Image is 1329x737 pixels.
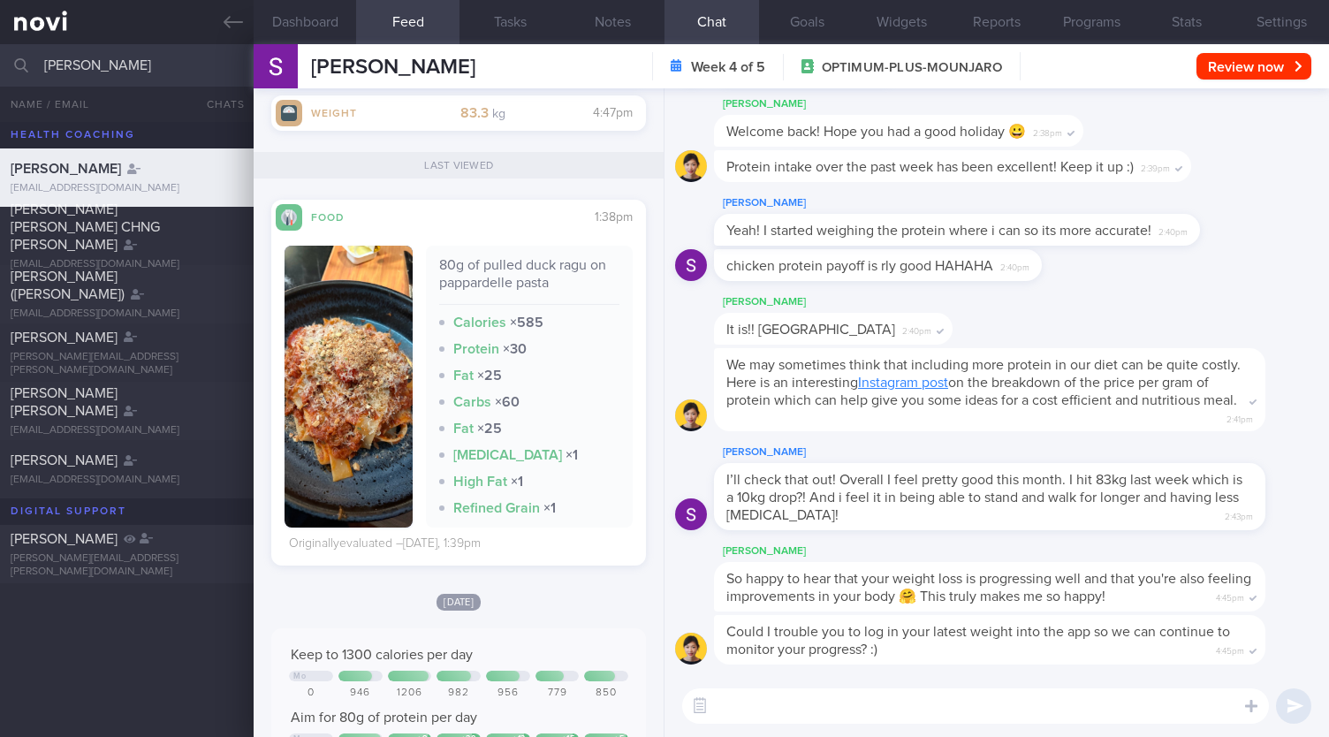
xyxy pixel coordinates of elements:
[453,422,474,436] strong: Fat
[11,453,118,467] span: [PERSON_NAME]
[11,331,118,345] span: [PERSON_NAME]
[726,572,1251,604] span: So happy to hear that your weight loss is progressing well and that you're also feeling improveme...
[495,395,520,409] strong: × 60
[595,211,633,224] span: 1:38pm
[477,422,502,436] strong: × 25
[453,501,540,515] strong: Refined Grain
[11,258,243,271] div: [EMAIL_ADDRESS][DOMAIN_NAME]
[11,162,121,176] span: [PERSON_NAME]
[453,395,491,409] strong: Carbs
[293,672,306,681] div: Mo
[1216,588,1244,604] span: 4:45pm
[302,209,373,224] div: Food
[453,315,506,330] strong: Calories
[584,687,628,700] div: 850
[1000,257,1029,274] span: 2:40pm
[714,442,1318,463] div: [PERSON_NAME]
[289,687,333,700] div: 0
[439,256,619,305] div: 80g of pulled duck ragu on pappardelle pasta
[11,386,118,418] span: [PERSON_NAME] [PERSON_NAME]
[291,648,473,662] span: Keep to 1300 calories per day
[11,182,243,195] div: [EMAIL_ADDRESS][DOMAIN_NAME]
[453,448,562,462] strong: [MEDICAL_DATA]
[460,106,489,120] strong: 83.3
[726,224,1151,238] span: Yeah! I started weighing the protein where i can so its more accurate!
[453,342,499,356] strong: Protein
[11,552,243,579] div: [PERSON_NAME][EMAIL_ADDRESS][PERSON_NAME][DOMAIN_NAME]
[183,87,254,122] button: Chats
[11,474,243,487] div: [EMAIL_ADDRESS][DOMAIN_NAME]
[714,541,1318,562] div: [PERSON_NAME]
[311,57,475,78] span: [PERSON_NAME]
[453,368,474,383] strong: Fat
[11,270,125,301] span: [PERSON_NAME] ([PERSON_NAME])
[291,710,477,725] span: Aim for 80g of protein per day
[1226,409,1253,426] span: 2:41pm
[593,107,633,119] span: 4:47pm
[726,473,1242,522] span: I’ll check that out! Overall I feel pretty good this month. I hit 83kg last week which is a 10kg ...
[1141,158,1170,175] span: 2:39pm
[453,475,507,489] strong: High Fat
[338,687,383,700] div: 946
[11,424,243,437] div: [EMAIL_ADDRESS][DOMAIN_NAME]
[254,152,664,179] div: Last viewed
[302,104,373,119] div: Weight
[510,315,543,330] strong: × 585
[1158,222,1188,239] span: 2:40pm
[1196,53,1311,80] button: Review now
[726,323,895,337] span: It is!! [GEOGRAPHIC_DATA]
[726,358,1241,407] span: We may sometimes think that including more protein in our diet can be quite costly. Here is an in...
[437,594,481,611] span: [DATE]
[503,342,527,356] strong: × 30
[1033,123,1062,140] span: 2:38pm
[388,687,432,700] div: 1206
[726,259,993,273] span: chicken protein payoff is rly good HAHAHA
[714,292,1006,313] div: [PERSON_NAME]
[822,59,1002,77] span: OPTIMUM-PLUS-MOUNJARO
[437,687,481,700] div: 982
[714,193,1253,214] div: [PERSON_NAME]
[714,94,1136,115] div: [PERSON_NAME]
[535,687,580,700] div: 779
[902,321,931,338] span: 2:40pm
[289,536,481,552] div: Originally evaluated – [DATE], 1:39pm
[11,351,243,377] div: [PERSON_NAME][EMAIL_ADDRESS][PERSON_NAME][DOMAIN_NAME]
[492,108,505,120] small: kg
[1216,641,1244,657] span: 4:45pm
[543,501,556,515] strong: × 1
[11,532,118,546] span: [PERSON_NAME]
[511,475,523,489] strong: × 1
[1225,506,1253,523] span: 2:43pm
[726,160,1134,174] span: Protein intake over the past week has been excellent! Keep it up :)
[477,368,502,383] strong: × 25
[486,687,530,700] div: 956
[566,448,578,462] strong: × 1
[858,376,948,390] a: Instagram post
[691,58,765,76] strong: Week 4 of 5
[11,202,160,252] span: [PERSON_NAME] [PERSON_NAME] CHNG [PERSON_NAME]
[11,308,243,321] div: [EMAIL_ADDRESS][DOMAIN_NAME]
[726,625,1230,657] span: Could I trouble you to log in your latest weight into the app so we can continue to monitor your ...
[726,125,1026,139] span: Welcome back! Hope you had a good holiday 😀
[285,246,413,528] img: 80g of pulled duck ragu on pappardelle pasta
